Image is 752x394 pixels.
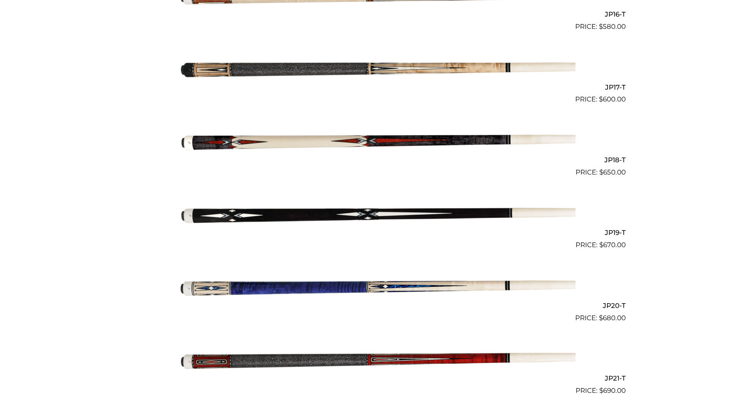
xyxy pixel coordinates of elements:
[599,314,626,322] bdi: 680.00
[127,7,626,22] h2: JP16-T
[599,168,603,176] span: $
[599,23,603,30] span: $
[177,326,576,393] img: JP21-T
[127,298,626,313] h2: JP20-T
[127,35,626,105] a: JP17-T $600.00
[599,241,603,249] span: $
[177,108,576,174] img: JP18-T
[127,371,626,386] h2: JP21-T
[127,80,626,94] h2: JP17-T
[599,314,603,322] span: $
[599,241,626,249] bdi: 670.00
[127,225,626,240] h2: JP19-T
[127,253,626,323] a: JP20-T $680.00
[177,35,576,101] img: JP17-T
[599,95,626,103] bdi: 600.00
[177,253,576,320] img: JP20-T
[177,181,576,247] img: JP19-T
[127,152,626,167] h2: JP18-T
[127,108,626,177] a: JP18-T $650.00
[599,23,626,30] bdi: 580.00
[127,181,626,250] a: JP19-T $670.00
[599,168,626,176] bdi: 650.00
[599,95,603,103] span: $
